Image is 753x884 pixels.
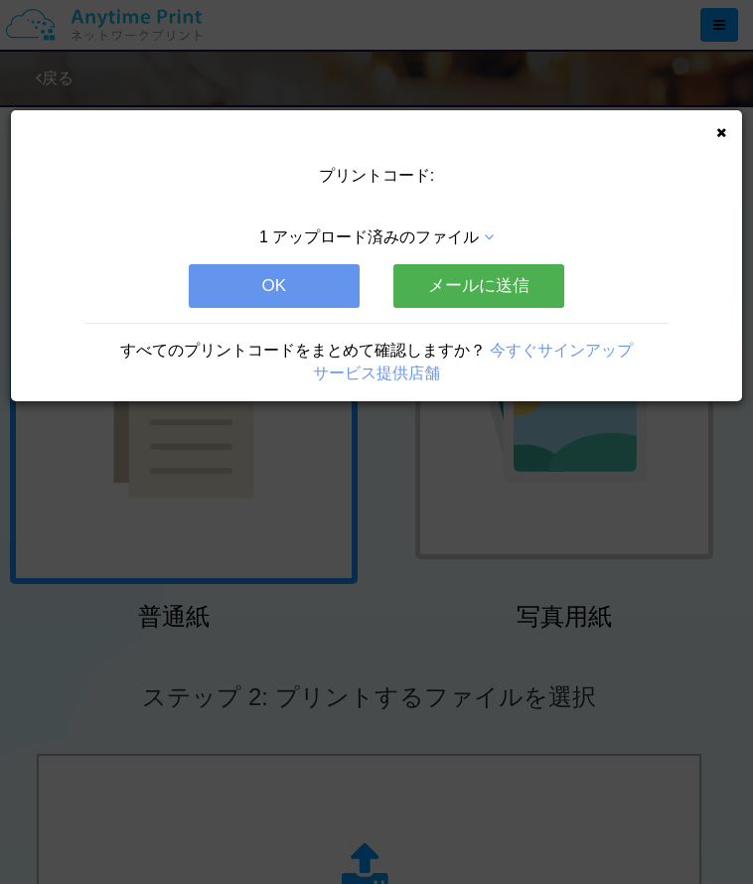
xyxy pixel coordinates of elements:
[120,342,486,359] span: すべてのプリントコードをまとめて確認しますか？
[313,365,440,381] a: サービス提供店舗
[319,167,434,184] span: プリントコード:
[393,264,564,308] button: メールに送信
[259,228,479,245] span: 1 アップロード済みのファイル
[189,264,360,308] button: OK
[490,342,633,359] a: 今すぐサインアップ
